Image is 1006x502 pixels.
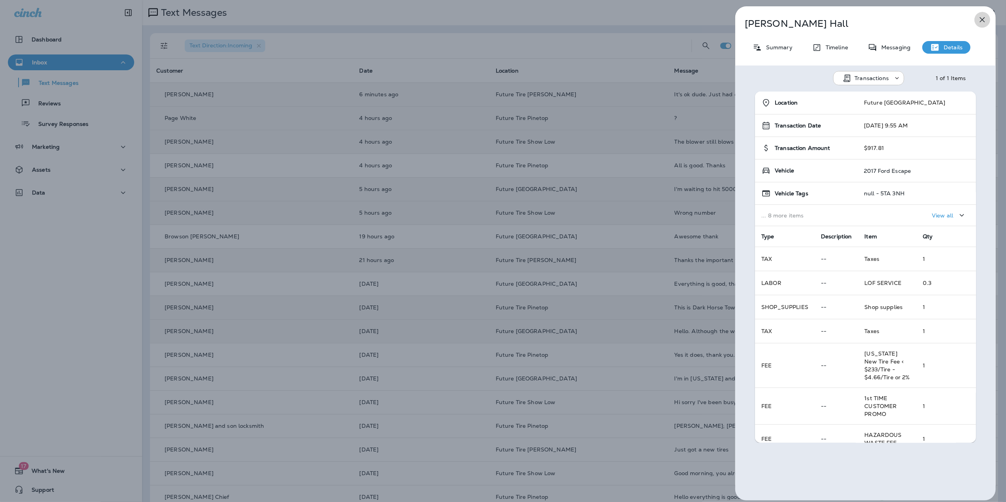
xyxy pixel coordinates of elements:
[761,435,772,442] span: FEE
[821,233,852,240] span: Description
[864,395,897,418] span: 1st TIME CUSTOMER PROMO
[822,44,848,51] p: Timeline
[864,350,910,381] span: [US_STATE] New Tire Fee < $233/Tire - $4.66/Tire or 2%
[775,167,794,174] span: Vehicle
[858,114,976,137] td: [DATE] 9:55 AM
[775,190,808,197] span: Vehicle Tags
[761,303,808,311] span: SHOP_SUPPLIES
[864,190,905,197] p: null - 5TA 3NH
[761,403,772,410] span: FEE
[864,279,901,287] span: LOF SERVICE
[923,328,925,335] span: 1
[761,233,774,240] span: Type
[821,304,852,310] p: --
[761,362,772,369] span: FEE
[932,212,953,219] p: View all
[877,44,910,51] p: Messaging
[923,233,933,240] span: Qty
[923,255,925,262] span: 1
[821,403,852,409] p: --
[864,431,901,446] span: HAZARDOUS WASTE FEE
[864,233,877,240] span: Item
[761,328,772,335] span: TAX
[761,212,851,219] p: ... 8 more items
[923,303,925,311] span: 1
[761,279,781,287] span: LABOR
[936,75,966,81] div: 1 of 1 Items
[821,280,852,286] p: --
[821,362,852,369] p: --
[855,75,889,81] p: Transactions
[775,99,798,106] span: Location
[775,122,821,129] span: Transaction Date
[940,44,963,51] p: Details
[858,92,976,114] td: Future [GEOGRAPHIC_DATA]
[864,168,911,174] p: 2017 Ford Escape
[745,18,960,29] p: [PERSON_NAME] Hall
[864,255,879,262] span: Taxes
[775,145,830,152] span: Transaction Amount
[929,208,970,223] button: View all
[761,255,772,262] span: TAX
[923,279,931,287] span: 0.3
[762,44,792,51] p: Summary
[923,403,925,410] span: 1
[821,328,852,334] p: --
[821,436,852,442] p: --
[923,435,925,442] span: 1
[821,256,852,262] p: --
[864,303,903,311] span: Shop supplies
[923,362,925,369] span: 1
[858,137,976,159] td: $917.81
[864,328,879,335] span: Taxes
